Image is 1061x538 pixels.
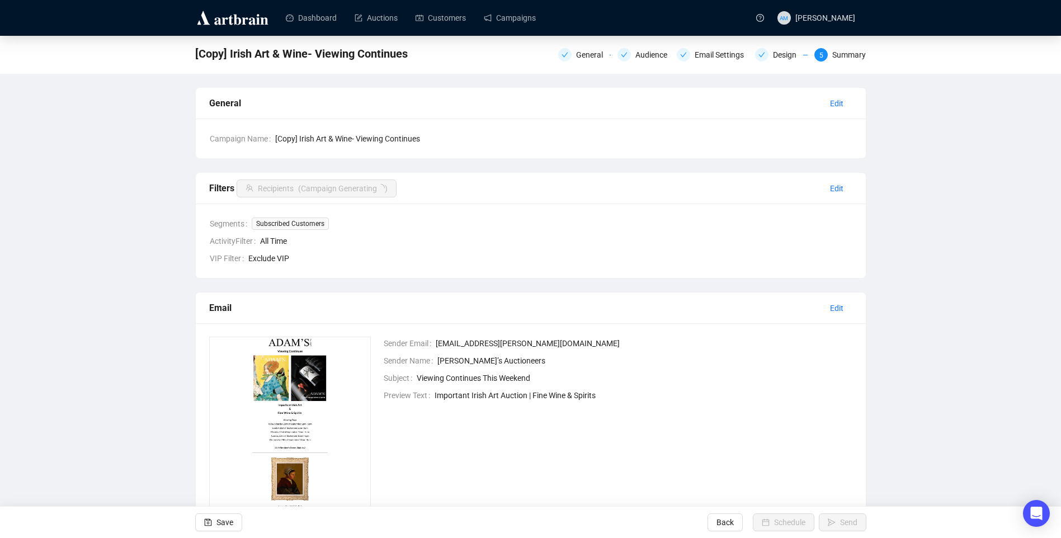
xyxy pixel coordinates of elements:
div: General [558,48,611,62]
a: Dashboard [286,3,337,32]
span: Back [716,507,734,538]
div: Email [209,301,821,315]
span: check [562,51,568,58]
span: Save [216,507,233,538]
div: 5Summary [814,48,866,62]
div: Email Settings [677,48,748,62]
button: Save [195,513,242,531]
span: ActivityFilter [210,235,260,247]
div: General [209,96,821,110]
span: Exclude VIP [248,252,852,265]
button: Edit [821,299,852,317]
button: Schedule [753,513,814,531]
div: Open Intercom Messenger [1023,500,1050,527]
span: Subject [384,372,417,384]
span: Sender Email [384,337,436,350]
span: Edit [830,97,843,110]
a: Customers [416,3,466,32]
span: Edit [830,182,843,195]
button: Edit [821,95,852,112]
span: [PERSON_NAME] [795,13,855,22]
button: Recipients(Campaign Generatingloading) [237,180,397,197]
a: Auctions [355,3,398,32]
button: Back [708,513,743,531]
span: AM [780,13,788,22]
div: General [576,48,610,62]
span: Segments [210,218,252,230]
button: Send [819,513,866,531]
img: logo [195,9,270,27]
span: Sender Name [384,355,437,367]
a: Campaigns [484,3,536,32]
button: Edit [821,180,852,197]
span: Filters [209,183,397,194]
div: Audience [635,48,674,62]
div: Audience [617,48,670,62]
div: Email Settings [695,48,751,62]
span: check [758,51,765,58]
span: check [621,51,628,58]
div: Design [755,48,808,62]
span: [PERSON_NAME]’s Auctioneers [437,355,852,367]
span: [Copy] Irish Art & Wine- Viewing Continues [275,133,852,145]
span: Viewing Continues This Weekend [417,372,852,384]
span: [Copy] Irish Art & Wine- Viewing Continues [195,45,408,63]
span: 5 [819,51,823,59]
span: All Time [260,235,852,247]
span: save [204,518,212,526]
span: Preview Text [384,389,435,402]
span: VIP Filter [210,252,248,265]
span: Important Irish Art Auction | Fine Wine & Spirits [435,389,852,402]
span: question-circle [756,14,764,22]
span: check [680,51,687,58]
div: Design [773,48,803,62]
span: [EMAIL_ADDRESS][PERSON_NAME][DOMAIN_NAME] [436,337,852,350]
span: Edit [830,302,843,314]
div: Summary [832,48,866,62]
span: Subscribed Customers [252,218,329,230]
span: Campaign Name [210,133,275,145]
